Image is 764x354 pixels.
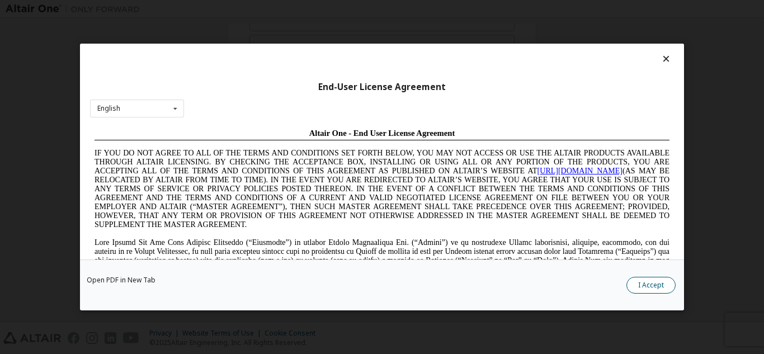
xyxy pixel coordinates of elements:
[219,4,365,13] span: Altair One - End User License Agreement
[87,277,155,284] a: Open PDF in New Tab
[447,43,532,51] a: [URL][DOMAIN_NAME]
[4,25,579,105] span: IF YOU DO NOT AGREE TO ALL OF THE TERMS AND CONDITIONS SET FORTH BELOW, YOU MAY NOT ACCESS OR USE...
[97,105,120,112] div: English
[4,114,579,194] span: Lore Ipsumd Sit Ame Cons Adipisc Elitseddo (“Eiusmodte”) in utlabor Etdolo Magnaaliqua Eni. (“Adm...
[90,82,674,93] div: End-User License Agreement
[626,277,676,294] button: I Accept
